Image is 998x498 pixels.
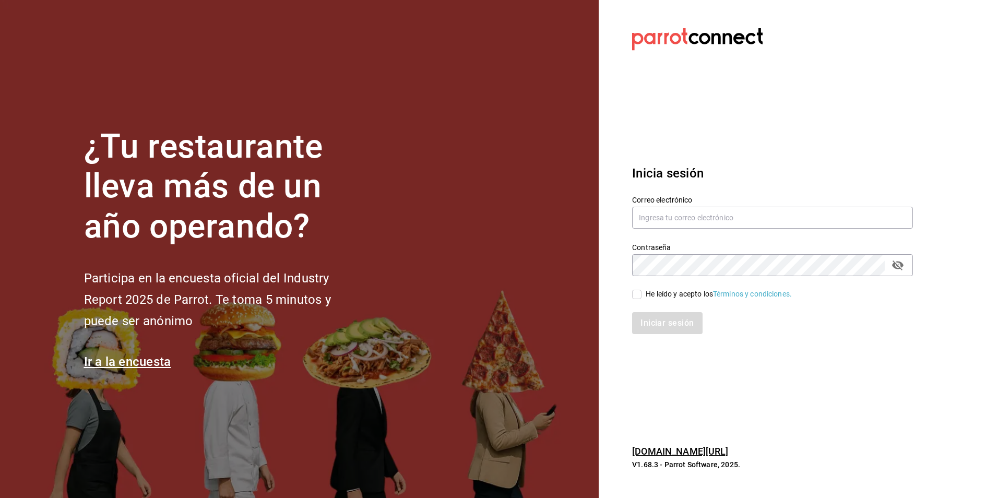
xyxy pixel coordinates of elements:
label: Contraseña [632,243,913,251]
a: [DOMAIN_NAME][URL] [632,446,728,457]
button: passwordField [889,256,907,274]
label: Correo electrónico [632,196,913,203]
h1: ¿Tu restaurante lleva más de un año operando? [84,127,366,247]
a: Términos y condiciones. [713,290,792,298]
input: Ingresa tu correo electrónico [632,207,913,229]
p: V1.68.3 - Parrot Software, 2025. [632,459,913,470]
h3: Inicia sesión [632,164,913,183]
h2: Participa en la encuesta oficial del Industry Report 2025 de Parrot. Te toma 5 minutos y puede se... [84,268,366,331]
div: He leído y acepto los [646,289,792,300]
a: Ir a la encuesta [84,354,171,369]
